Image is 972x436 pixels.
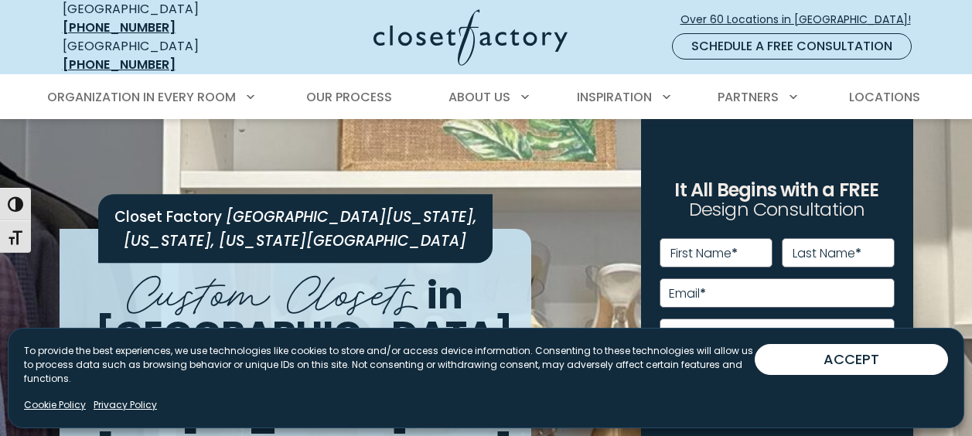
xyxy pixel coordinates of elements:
[127,254,418,324] span: Custom Closets
[36,76,936,119] nav: Primary Menu
[680,6,924,33] a: Over 60 Locations in [GEOGRAPHIC_DATA]!
[672,33,912,60] a: Schedule a Free Consultation
[680,12,923,28] span: Over 60 Locations in [GEOGRAPHIC_DATA]!
[669,288,706,300] label: Email
[24,398,86,412] a: Cookie Policy
[306,88,392,106] span: Our Process
[24,344,755,386] p: To provide the best experiences, we use technologies like cookies to store and/or access device i...
[755,344,948,375] button: ACCEPT
[63,37,252,74] div: [GEOGRAPHIC_DATA]
[47,88,236,106] span: Organization in Every Room
[849,88,920,106] span: Locations
[670,247,738,260] label: First Name
[373,9,568,66] img: Closet Factory Logo
[577,88,652,106] span: Inspiration
[793,247,861,260] label: Last Name
[124,206,476,251] span: [GEOGRAPHIC_DATA][US_STATE], [US_STATE], [US_STATE][GEOGRAPHIC_DATA]
[689,197,865,223] span: Design Consultation
[63,19,176,36] a: [PHONE_NUMBER]
[718,88,779,106] span: Partners
[674,177,878,203] span: It All Begins with a FREE
[94,398,157,412] a: Privacy Policy
[63,56,176,73] a: [PHONE_NUMBER]
[114,206,222,227] span: Closet Factory
[448,88,510,106] span: About Us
